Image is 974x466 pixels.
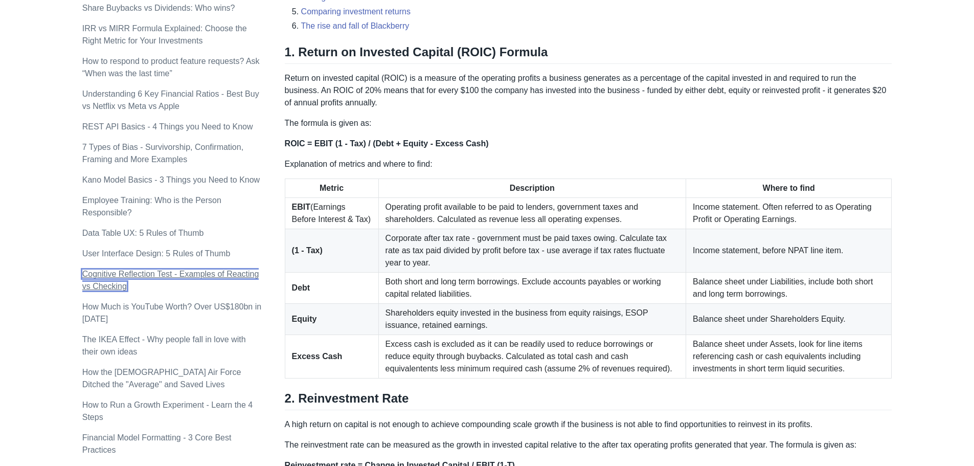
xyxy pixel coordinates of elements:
h2: 1. Return on Invested Capital (ROIC) Formula [285,45,892,64]
strong: (1 - Tax) [292,246,323,255]
td: Both short and long term borrowings. Exclude accounts payables or working capital related liabili... [378,273,686,304]
td: Income statement, before NPAT line item. [686,229,892,273]
a: Share Buybacks vs Dividends: Who wins? [82,4,235,12]
strong: ROIC = EBIT (1 - Tax) / (Debt + Equity - Excess Cash) [285,139,489,148]
td: Balance sheet under Assets, look for line items referencing cash or cash equivalents including in... [686,335,892,379]
a: How the [DEMOGRAPHIC_DATA] Air Force Ditched the "Average" and Saved Lives [82,368,241,389]
th: Metric [285,179,378,198]
a: Cognitive Reflection Test - Examples of Reacting vs Checking [82,270,259,291]
a: REST API Basics - 4 Things you Need to Know [82,122,253,131]
p: The formula is given as: [285,117,892,129]
td: (Earnings Before Interest & Tax) [285,198,378,229]
a: Comparing investment returns [301,7,411,16]
td: Balance sheet under Liabilities, include both short and long term borrowings. [686,273,892,304]
td: Balance sheet under Shareholders Equity. [686,304,892,335]
td: Corporate after tax rate - government must be paid taxes owing. Calculate tax rate as tax paid di... [378,229,686,273]
a: Employee Training: Who is the Person Responsible? [82,196,221,217]
p: The reinvestment rate can be measured as the growth in invested capital relative to the after tax... [285,439,892,451]
a: Data Table UX: 5 Rules of Thumb [82,229,204,237]
h2: 2. Reinvestment Rate [285,391,892,410]
a: How Much is YouTube Worth? Over US$180bn in [DATE] [82,302,261,323]
p: Return on invested capital (ROIC) is a measure of the operating profits a business generates as a... [285,72,892,109]
td: Shareholders equity invested in the business from equity raisings, ESOP issuance, retained earnings. [378,304,686,335]
a: How to Run a Growth Experiment - Learn the 4 Steps [82,401,253,421]
strong: Equity [292,315,317,323]
strong: Excess Cash [292,352,343,361]
a: The rise and fall of Blackberry [301,21,410,30]
p: A high return on capital is not enough to achieve compounding scale growth if the business is not... [285,418,892,431]
a: Understanding 6 Key Financial Ratios - Best Buy vs Netflix vs Meta vs Apple [82,90,259,110]
td: Operating profit available to be paid to lenders, government taxes and shareholders. Calculated a... [378,198,686,229]
th: Description [378,179,686,198]
a: IRR vs MIRR Formula Explained: Choose the Right Metric for Your Investments [82,24,247,45]
td: Income statement. Often referred to as Operating Profit or Operating Earnings. [686,198,892,229]
th: Where to find [686,179,892,198]
a: User Interface Design: 5 Rules of Thumb [82,249,231,258]
a: 7 Types of Bias - Survivorship, Confirmation, Framing and More Examples [82,143,243,164]
a: How to respond to product feature requests? Ask “When was the last time” [82,57,260,78]
a: Kano Model Basics - 3 Things you Need to Know [82,175,260,184]
td: Excess cash is excluded as it can be readily used to reduce borrowings or reduce equity through b... [378,335,686,379]
strong: EBIT [292,203,310,211]
a: Financial Model Formatting - 3 Core Best Practices [82,433,232,454]
strong: Debt [292,283,310,292]
p: Explanation of metrics and where to find: [285,158,892,170]
a: The IKEA Effect - Why people fall in love with their own ideas [82,335,246,356]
